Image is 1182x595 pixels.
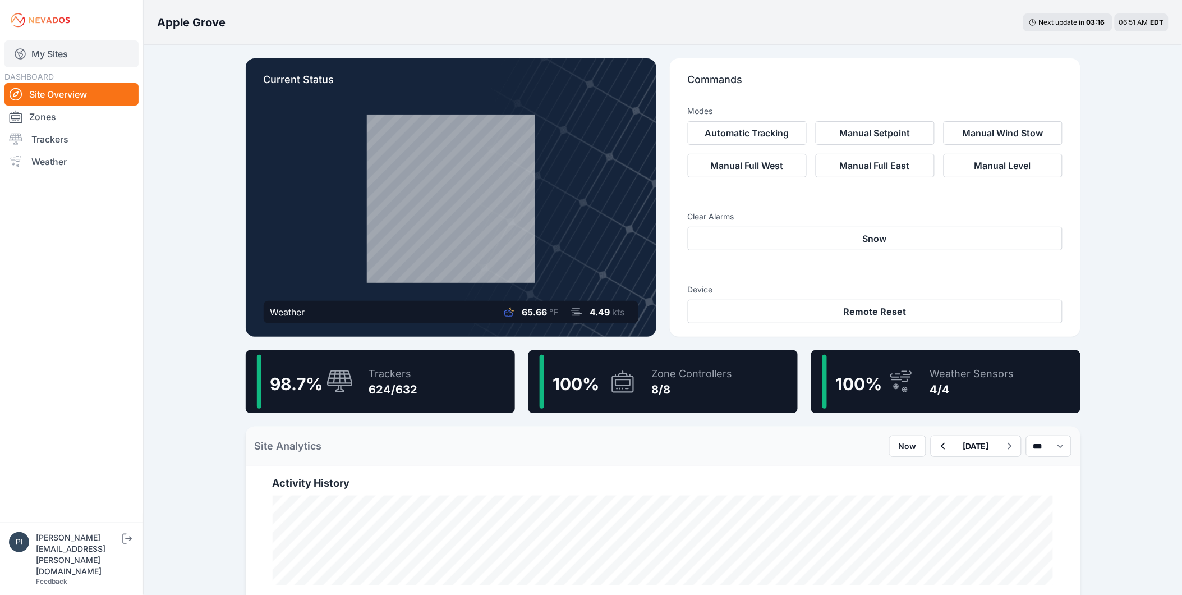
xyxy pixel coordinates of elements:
[4,128,139,150] a: Trackers
[4,83,139,106] a: Site Overview
[836,374,882,394] span: 100 %
[522,306,548,318] span: 65.66
[930,366,1014,382] div: Weather Sensors
[652,382,733,397] div: 8/8
[157,15,226,30] h3: Apple Grove
[1039,18,1085,26] span: Next update in
[613,306,625,318] span: kts
[590,306,610,318] span: 4.49
[264,72,638,97] p: Current Status
[688,300,1063,323] button: Remote Reset
[652,366,733,382] div: Zone Controllers
[273,475,1054,491] h2: Activity History
[4,72,54,81] span: DASHBOARD
[36,577,67,585] a: Feedback
[944,154,1063,177] button: Manual Level
[4,106,139,128] a: Zones
[246,350,515,413] a: 98.7%Trackers624/632
[4,40,139,67] a: My Sites
[688,284,1063,295] h3: Device
[811,350,1080,413] a: 100%Weather Sensors4/4
[1119,18,1148,26] span: 06:51 AM
[369,366,418,382] div: Trackers
[4,150,139,173] a: Weather
[688,154,807,177] button: Manual Full West
[688,72,1063,97] p: Commands
[816,121,935,145] button: Manual Setpoint
[270,305,305,319] div: Weather
[1151,18,1164,26] span: EDT
[954,436,998,456] button: [DATE]
[889,436,926,457] button: Now
[930,382,1014,397] div: 4/4
[816,154,935,177] button: Manual Full East
[688,211,1063,222] h3: Clear Alarms
[528,350,798,413] a: 100%Zone Controllers8/8
[157,8,226,37] nav: Breadcrumb
[369,382,418,397] div: 624/632
[9,11,72,29] img: Nevados
[270,374,323,394] span: 98.7 %
[688,227,1063,250] button: Snow
[944,121,1063,145] button: Manual Wind Stow
[1087,18,1107,27] div: 03 : 16
[688,106,713,117] h3: Modes
[255,438,322,454] h2: Site Analytics
[550,306,559,318] span: °F
[9,532,29,552] img: piotr.kolodziejczyk@energix-group.com
[688,121,807,145] button: Automatic Tracking
[553,374,600,394] span: 100 %
[36,532,120,577] div: [PERSON_NAME][EMAIL_ADDRESS][PERSON_NAME][DOMAIN_NAME]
